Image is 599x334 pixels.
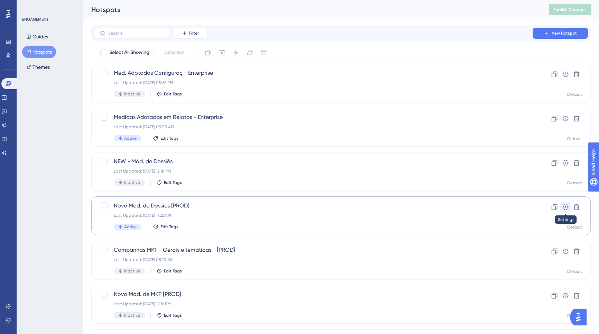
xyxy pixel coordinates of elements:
[549,4,591,15] button: Publish Changes
[567,180,582,186] div: Default
[114,157,513,166] span: NEW - Mód. de Dossiês
[114,246,513,254] span: Campanhas MKT - Gerais e temáticas - [PROD]
[164,268,182,274] span: Edit Tags
[114,202,513,210] span: Novo Mód. de Dossiês [PROD]
[189,30,199,36] span: Filter
[114,290,513,298] span: Novo Mód. de MKT [PROD]
[124,91,140,97] span: Inactive
[553,7,587,12] span: Publish Changes
[156,180,182,185] button: Edit Tags
[114,301,513,307] div: Last Updated: [DATE] 12:16 PM
[114,69,513,77] span: Med. Adotadas Configuraç - Enterprise
[124,224,137,230] span: Active
[156,91,182,97] button: Edit Tags
[114,113,513,121] span: Medidas Adotadas em Relatos - Enterprise
[164,313,182,318] span: Edit Tags
[91,5,532,15] div: Hotspots
[164,48,184,57] span: Deselect
[22,61,54,73] button: Themes
[124,313,140,318] span: Inactive
[16,2,43,10] span: Need Help?
[108,31,164,36] input: Search
[567,92,582,97] div: Default
[552,30,577,36] span: New Hotspot
[109,48,149,57] span: Select All Showing
[164,91,182,97] span: Edit Tags
[160,136,178,141] span: Edit Tags
[173,28,208,39] button: Filter
[153,136,178,141] button: Edit Tags
[164,180,182,185] span: Edit Tags
[570,307,591,327] iframe: UserGuiding AI Assistant Launcher
[567,136,582,141] div: Default
[114,80,513,85] div: Last Updated: [DATE] 05:36 PM
[22,46,56,58] button: Hotspots
[156,268,182,274] button: Edit Tags
[160,224,178,230] span: Edit Tags
[567,313,582,318] div: Default
[153,224,178,230] button: Edit Tags
[22,17,48,22] div: ENGAGEMENT
[114,124,513,130] div: Last Updated: [DATE] 05:55 AM
[158,46,190,59] button: Deselect
[156,313,182,318] button: Edit Tags
[114,213,513,218] div: Last Updated: [DATE] 11:22 AM
[22,30,52,43] button: Guides
[124,180,140,185] span: Inactive
[567,224,582,230] div: Default
[567,269,582,274] div: Default
[533,28,588,39] button: New Hotspot
[114,257,513,262] div: Last Updated: [DATE] 08:10 AM
[124,268,140,274] span: Inactive
[124,136,137,141] span: Active
[114,168,513,174] div: Last Updated: [DATE] 12:18 PM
